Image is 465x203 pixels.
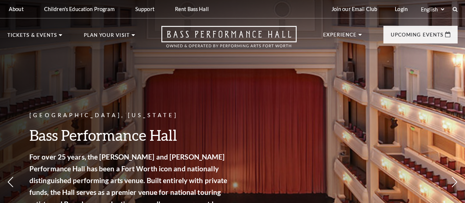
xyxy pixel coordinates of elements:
[9,6,24,12] p: About
[323,32,357,41] p: Experience
[135,6,154,12] p: Support
[175,6,209,12] p: Rent Bass Hall
[29,111,232,120] p: [GEOGRAPHIC_DATA], [US_STATE]
[7,33,57,42] p: Tickets & Events
[419,6,446,13] select: Select:
[84,33,130,42] p: Plan Your Visit
[29,126,232,144] h3: Bass Performance Hall
[391,32,443,41] p: Upcoming Events
[44,6,115,12] p: Children's Education Program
